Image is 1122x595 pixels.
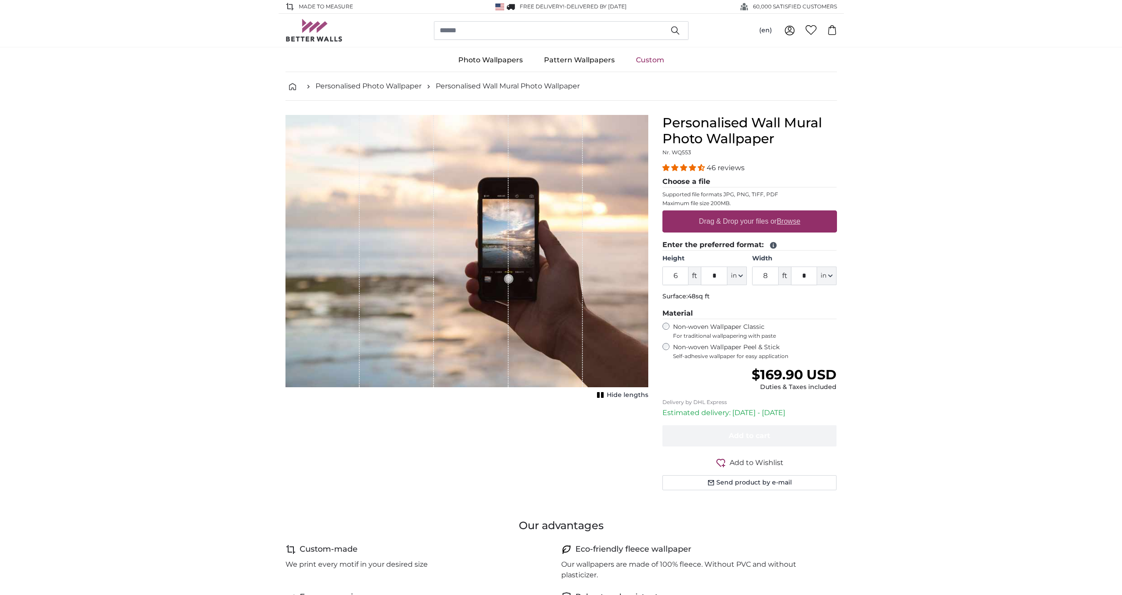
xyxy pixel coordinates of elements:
[300,543,358,556] h4: Custom-made
[299,3,353,11] span: Made to Measure
[753,3,837,11] span: 60,000 SATISFIED CUSTOMERS
[673,343,837,360] label: Non-woven Wallpaper Peel & Stick
[575,543,691,556] h4: Eco-friendly fleece wallpaper
[662,292,837,301] p: Surface:
[727,267,747,285] button: in
[662,425,837,446] button: Add to cart
[662,176,837,187] legend: Choose a file
[533,49,625,72] a: Pattern Wallpapers
[662,254,747,263] label: Height
[688,292,710,300] span: 48sq ft
[662,240,837,251] legend: Enter the preferred format:
[779,267,791,285] span: ft
[662,200,837,207] p: Maximum file size 200MB.
[567,3,627,10] span: Delivered by [DATE]
[673,323,837,339] label: Non-woven Wallpaper Classic
[448,49,533,72] a: Photo Wallpapers
[662,191,837,198] p: Supported file formats JPG, PNG, TIFF, PDF
[285,72,837,101] nav: breadcrumbs
[752,23,779,38] button: (en)
[285,519,837,533] h3: Our advantages
[662,308,837,319] legend: Material
[316,81,422,92] a: Personalised Photo Wallpaper
[662,457,837,468] button: Add to Wishlist
[673,332,837,339] span: For traditional wallpapering with paste
[561,559,830,580] p: Our wallpapers are made of 100% fleece. Without PVC and without plasticizer.
[625,49,675,72] a: Custom
[436,81,580,92] a: Personalised Wall Mural Photo Wallpaper
[285,115,648,401] div: 1 of 1
[662,164,707,172] span: 4.37 stars
[662,475,837,490] button: Send product by e-mail
[752,254,837,263] label: Width
[817,267,837,285] button: in
[662,115,837,147] h1: Personalised Wall Mural Photo Wallpaper
[752,383,837,392] div: Duties & Taxes included
[564,3,627,10] span: -
[285,19,343,42] img: Betterwalls
[688,267,701,285] span: ft
[730,458,783,468] span: Add to Wishlist
[731,271,737,280] span: in
[594,389,648,401] button: Hide lengths
[662,408,837,418] p: Estimated delivery: [DATE] - [DATE]
[285,559,428,570] p: We print every motif in your desired size
[495,4,504,10] img: United States
[729,431,770,440] span: Add to cart
[607,391,648,400] span: Hide lengths
[707,164,745,172] span: 46 reviews
[821,271,826,280] span: in
[520,3,564,10] span: FREE delivery!
[662,149,691,156] span: Nr. WQ553
[662,399,837,406] p: Delivery by DHL Express
[752,366,837,383] span: $169.90 USD
[673,353,837,360] span: Self-adhesive wallpaper for easy application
